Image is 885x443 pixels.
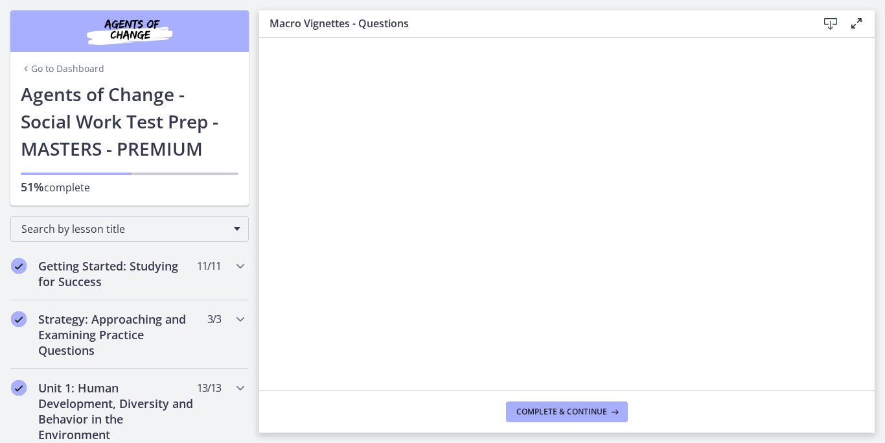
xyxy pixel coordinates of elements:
span: 13 / 13 [197,380,221,396]
button: Complete & continue [506,401,628,422]
p: complete [21,179,238,195]
i: Completed [11,311,27,327]
span: 11 / 11 [197,258,221,274]
span: Search by lesson title [21,222,227,236]
h2: Strategy: Approaching and Examining Practice Questions [38,311,196,358]
div: Search by lesson title [10,216,249,242]
h1: Agents of Change - Social Work Test Prep - MASTERS - PREMIUM [21,80,238,162]
i: Completed [11,380,27,396]
i: Completed [11,258,27,274]
h2: Getting Started: Studying for Success [38,258,196,289]
h3: Macro Vignettes - Questions [270,16,797,31]
h2: Unit 1: Human Development, Diversity and Behavior in the Environment [38,380,196,442]
a: Go to Dashboard [21,62,104,75]
span: 51% [21,179,44,195]
span: 3 / 3 [207,311,221,327]
span: Complete & continue [516,407,607,417]
img: Agents of Change [52,16,207,47]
